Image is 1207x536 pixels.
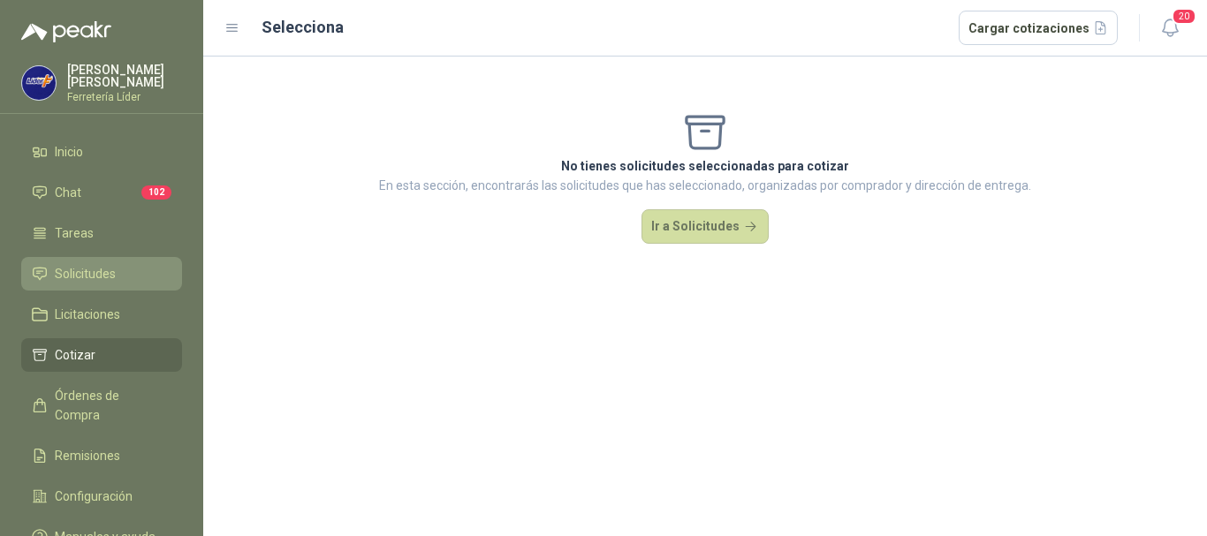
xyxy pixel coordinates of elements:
[21,21,111,42] img: Logo peakr
[21,176,182,209] a: Chat102
[55,386,165,425] span: Órdenes de Compra
[21,257,182,291] a: Solicitudes
[21,135,182,169] a: Inicio
[141,185,171,200] span: 102
[55,305,120,324] span: Licitaciones
[21,338,182,372] a: Cotizar
[1172,8,1196,25] span: 20
[379,176,1031,195] p: En esta sección, encontrarás las solicitudes que has seleccionado, organizadas por comprador y di...
[55,223,94,243] span: Tareas
[379,156,1031,176] p: No tienes solicitudes seleccionadas para cotizar
[21,379,182,432] a: Órdenes de Compra
[67,64,182,88] p: [PERSON_NAME] [PERSON_NAME]
[55,446,120,465] span: Remisiones
[55,142,83,162] span: Inicio
[67,92,182,102] p: Ferretería Líder
[21,298,182,331] a: Licitaciones
[22,66,56,100] img: Company Logo
[959,11,1119,46] button: Cargar cotizaciones
[641,209,769,245] button: Ir a Solicitudes
[21,439,182,472] a: Remisiones
[55,183,81,202] span: Chat
[55,345,95,365] span: Cotizar
[21,479,182,513] a: Configuración
[21,216,182,250] a: Tareas
[55,264,116,283] span: Solicitudes
[262,15,344,40] h2: Selecciona
[55,487,133,506] span: Configuración
[1154,12,1186,44] button: 20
